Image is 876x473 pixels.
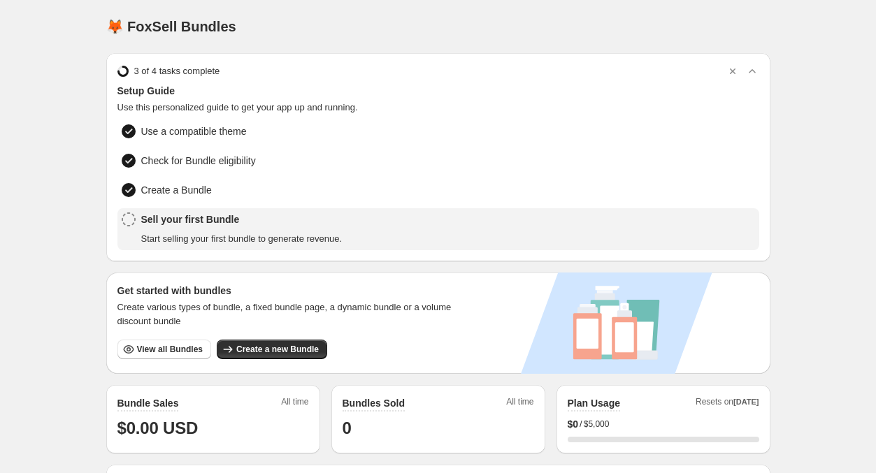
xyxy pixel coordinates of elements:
[137,344,203,355] span: View all Bundles
[568,396,620,410] h2: Plan Usage
[343,396,405,410] h2: Bundles Sold
[568,417,759,431] div: /
[117,84,759,98] span: Setup Guide
[568,417,579,431] span: $ 0
[696,396,759,412] span: Resets on
[141,124,247,138] span: Use a compatible theme
[134,64,220,78] span: 3 of 4 tasks complete
[217,340,327,359] button: Create a new Bundle
[117,101,759,115] span: Use this personalized guide to get your app up and running.
[117,417,309,439] h1: $0.00 USD
[117,340,211,359] button: View all Bundles
[141,154,256,168] span: Check for Bundle eligibility
[141,212,343,226] span: Sell your first Bundle
[733,398,759,406] span: [DATE]
[343,417,534,439] h1: 0
[584,419,610,430] span: $5,000
[117,284,465,298] h3: Get started with bundles
[106,18,236,35] h1: 🦊 FoxSell Bundles
[141,183,212,197] span: Create a Bundle
[506,396,533,412] span: All time
[236,344,319,355] span: Create a new Bundle
[117,396,179,410] h2: Bundle Sales
[281,396,308,412] span: All time
[117,300,465,328] span: Create various types of bundle, a fixed bundle page, a dynamic bundle or a volume discount bundle
[141,232,343,246] span: Start selling your first bundle to generate revenue.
